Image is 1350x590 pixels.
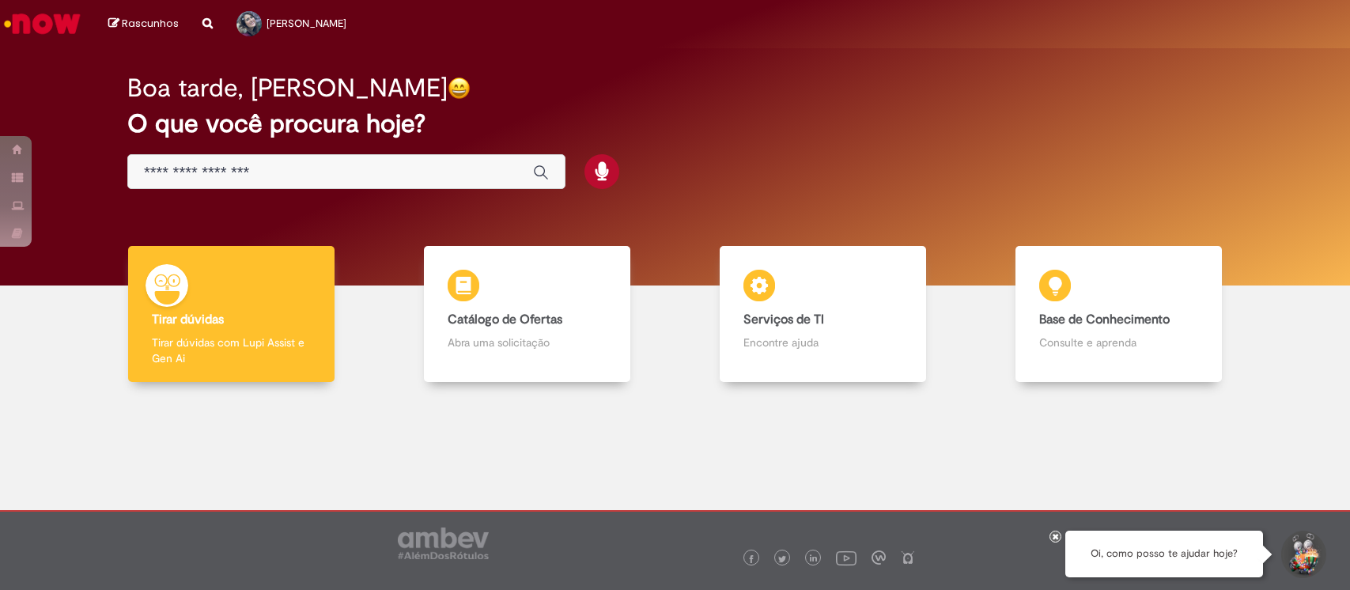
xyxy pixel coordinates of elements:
img: logo_footer_naosei.png [901,550,915,565]
p: Encontre ajuda [743,335,902,350]
div: Oi, como posso te ajudar hoje? [1065,531,1263,577]
img: ServiceNow [2,8,83,40]
b: Base de Conhecimento [1039,312,1170,327]
img: logo_footer_ambev_rotulo_gray.png [398,528,489,559]
h2: Boa tarde, [PERSON_NAME] [127,74,448,102]
img: logo_footer_workplace.png [872,550,886,565]
a: Catálogo de Ofertas Abra uma solicitação [379,246,675,383]
p: Tirar dúvidas com Lupi Assist e Gen Ai [152,335,311,366]
a: Tirar dúvidas Tirar dúvidas com Lupi Assist e Gen Ai [83,246,379,383]
img: logo_footer_youtube.png [836,547,857,568]
a: Base de Conhecimento Consulte e aprenda [971,246,1267,383]
span: Rascunhos [122,16,179,31]
a: Rascunhos [108,17,179,32]
p: Consulte e aprenda [1039,335,1198,350]
h2: O que você procura hoje? [127,110,1223,138]
button: Iniciar Conversa de Suporte [1279,531,1326,578]
p: Abra uma solicitação [448,335,607,350]
a: Serviços de TI Encontre ajuda [675,246,971,383]
b: Catálogo de Ofertas [448,312,562,327]
img: logo_footer_facebook.png [747,555,755,563]
img: logo_footer_twitter.png [778,555,786,563]
b: Serviços de TI [743,312,824,327]
img: logo_footer_linkedin.png [810,554,818,564]
span: [PERSON_NAME] [267,17,346,30]
b: Tirar dúvidas [152,312,224,327]
img: happy-face.png [448,77,471,100]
